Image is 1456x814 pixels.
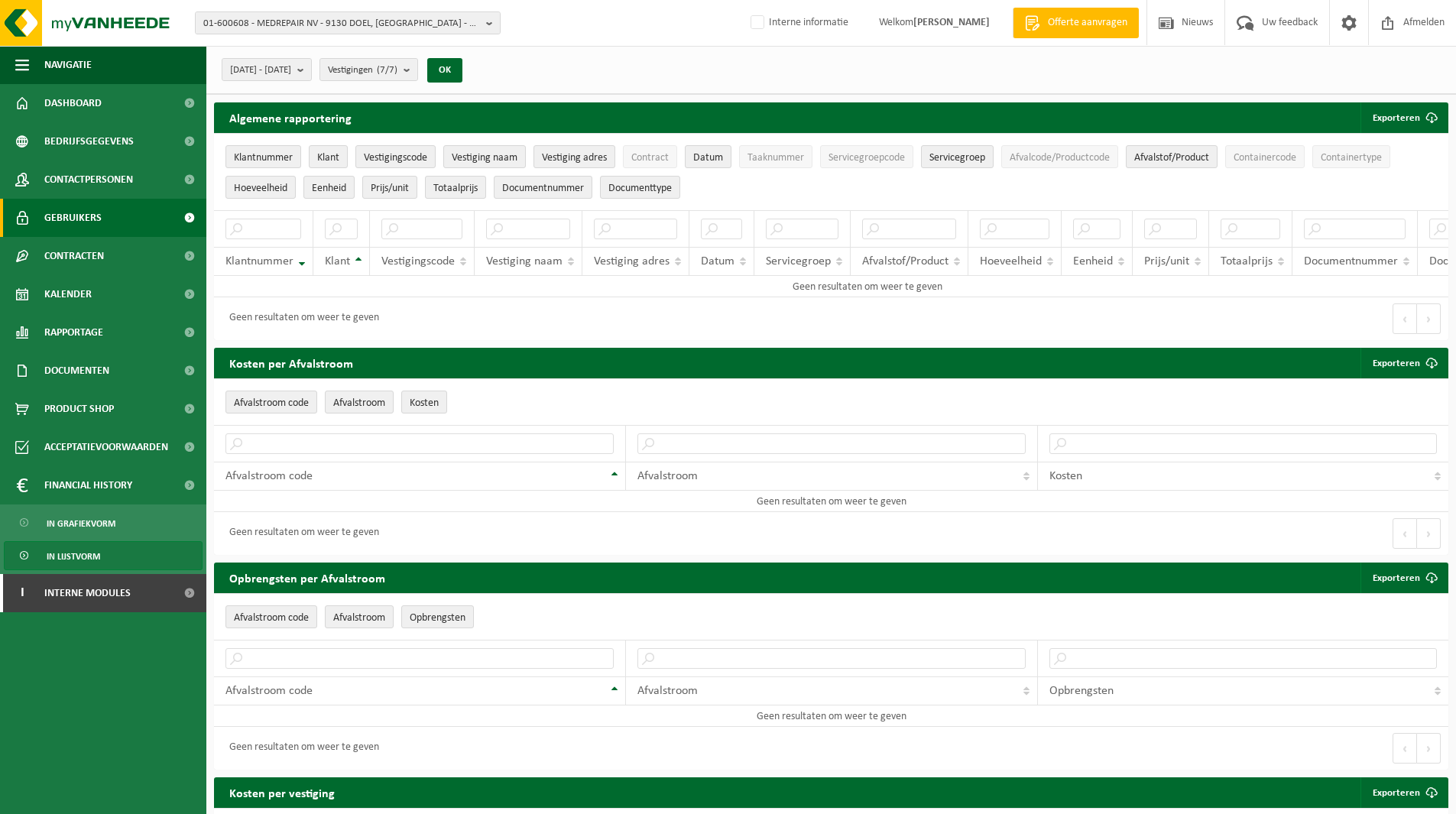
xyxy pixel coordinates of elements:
[355,145,436,168] button: VestigingscodeVestigingscode: Activate to sort
[234,183,287,194] span: Hoeveelheid
[381,255,455,268] span: Vestigingscode
[1126,145,1218,168] button: Afvalstof/ProductAfvalstof/Product: Activate to sort
[1134,152,1209,164] span: Afvalstof/Product
[44,84,102,122] span: Dashboard
[1360,102,1447,133] button: Exporteren
[214,491,1448,512] td: Geen resultaten om weer te geven
[325,255,350,268] span: Klant
[1044,15,1131,31] span: Offerte aanvragen
[980,255,1042,268] span: Hoeveelheid
[44,199,102,237] span: Gebruikers
[225,470,313,482] span: Afvalstroom code
[600,176,680,199] button: DocumenttypeDocumenttype: Activate to sort
[425,176,486,199] button: TotaalprijsTotaalprijs: Activate to sort
[1393,733,1417,764] button: Previous
[214,563,400,593] h2: Opbrengsten per Afvalstroom
[333,397,385,409] span: Afvalstroom
[494,176,592,199] button: DocumentnummerDocumentnummer: Activate to sort
[234,612,309,624] span: Afvalstroom code
[913,17,990,28] strong: [PERSON_NAME]
[225,145,301,168] button: KlantnummerKlantnummer: Activate to remove sorting
[319,58,418,81] button: Vestigingen(7/7)
[829,152,905,164] span: Servicegroepcode
[333,612,385,624] span: Afvalstroom
[325,391,394,413] button: AfvalstroomAfvalstroom: Activate to sort
[452,152,517,164] span: Vestiging naam
[1393,303,1417,334] button: Previous
[371,183,409,194] span: Prijs/unit
[44,275,92,313] span: Kalender
[1225,145,1305,168] button: ContainercodeContainercode: Activate to sort
[608,183,672,194] span: Documenttype
[747,152,804,164] span: Taaknummer
[44,352,109,390] span: Documenten
[4,541,203,570] a: In lijstvorm
[739,145,812,168] button: TaaknummerTaaknummer: Activate to sort
[747,11,848,34] label: Interne informatie
[44,46,92,84] span: Navigatie
[1360,777,1447,808] a: Exporteren
[401,391,447,413] button: KostenKosten: Activate to sort
[203,12,480,35] span: 01-600608 - MEDREPAIR NV - 9130 DOEL, [GEOGRAPHIC_DATA] - HAVEN 1624 zn
[44,122,134,161] span: Bedrijfsgegevens
[1013,8,1139,38] a: Offerte aanvragen
[533,145,615,168] button: Vestiging adresVestiging adres: Activate to sort
[214,348,368,378] h2: Kosten per Afvalstroom
[929,152,985,164] span: Servicegroep
[637,470,698,482] span: Afvalstroom
[4,508,203,537] a: In grafiekvorm
[1144,255,1189,268] span: Prijs/unit
[44,390,114,428] span: Product Shop
[1360,348,1447,378] a: Exporteren
[47,509,115,538] span: In grafiekvorm
[1304,255,1398,268] span: Documentnummer
[1010,152,1110,164] span: Afvalcode/Productcode
[195,11,501,34] button: 01-600608 - MEDREPAIR NV - 9130 DOEL, [GEOGRAPHIC_DATA] - HAVEN 1624 zn
[362,176,417,199] button: Prijs/unitPrijs/unit: Activate to sort
[44,161,133,199] span: Contactpersonen
[1049,685,1114,697] span: Opbrengsten
[234,152,293,164] span: Klantnummer
[701,255,734,268] span: Datum
[225,176,296,199] button: HoeveelheidHoeveelheid: Activate to sort
[377,65,397,75] count: (7/7)
[1234,152,1296,164] span: Containercode
[631,152,669,164] span: Contract
[486,255,563,268] span: Vestiging naam
[44,237,104,275] span: Contracten
[410,612,465,624] span: Opbrengsten
[410,397,439,409] span: Kosten
[234,397,309,409] span: Afvalstroom code
[47,542,100,571] span: In lijstvorm
[225,391,317,413] button: Afvalstroom codeAfvalstroom code: Activate to invert sorting
[766,255,831,268] span: Servicegroep
[214,102,367,133] h2: Algemene rapportering
[637,685,698,697] span: Afvalstroom
[15,574,29,612] span: I
[230,59,291,82] span: [DATE] - [DATE]
[502,183,584,194] span: Documentnummer
[44,313,103,352] span: Rapportage
[309,145,348,168] button: KlantKlant: Activate to sort
[328,59,397,82] span: Vestigingen
[312,183,346,194] span: Eenheid
[44,428,168,466] span: Acceptatievoorwaarden
[364,152,427,164] span: Vestigingscode
[325,605,394,628] button: AfvalstroomAfvalstroom: Activate to sort
[1417,518,1441,549] button: Next
[1073,255,1113,268] span: Eenheid
[921,145,994,168] button: ServicegroepServicegroep: Activate to sort
[303,176,355,199] button: EenheidEenheid: Activate to sort
[225,605,317,628] button: Afvalstroom codeAfvalstroom code: Activate to invert sorting
[222,735,379,762] div: Geen resultaten om weer te geven
[1417,733,1441,764] button: Next
[594,255,670,268] span: Vestiging adres
[1417,303,1441,334] button: Next
[623,145,677,168] button: ContractContract: Activate to sort
[222,520,379,547] div: Geen resultaten om weer te geven
[1312,145,1390,168] button: ContainertypeContainertype: Activate to sort
[443,145,526,168] button: Vestiging naamVestiging naam: Activate to sort
[1049,470,1082,482] span: Kosten
[693,152,723,164] span: Datum
[433,183,478,194] span: Totaalprijs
